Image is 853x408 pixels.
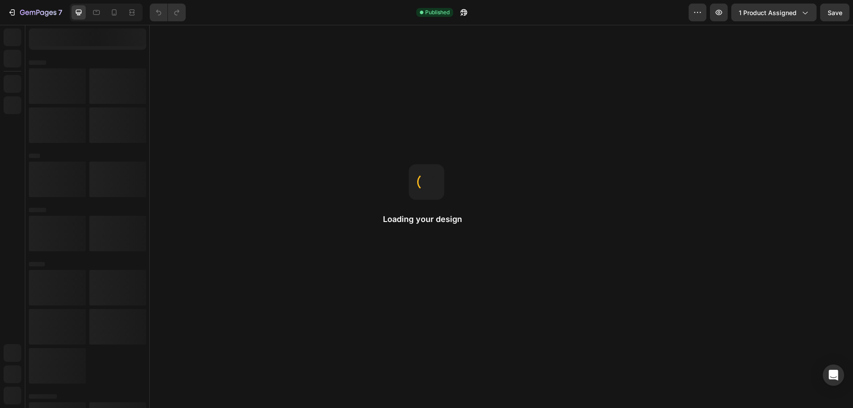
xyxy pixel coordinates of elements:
[739,8,797,17] span: 1 product assigned
[383,214,470,225] h2: Loading your design
[823,364,844,386] div: Open Intercom Messenger
[731,4,817,21] button: 1 product assigned
[4,4,66,21] button: 7
[58,7,62,18] p: 7
[828,9,842,16] span: Save
[820,4,849,21] button: Save
[425,8,450,16] span: Published
[150,4,186,21] div: Undo/Redo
